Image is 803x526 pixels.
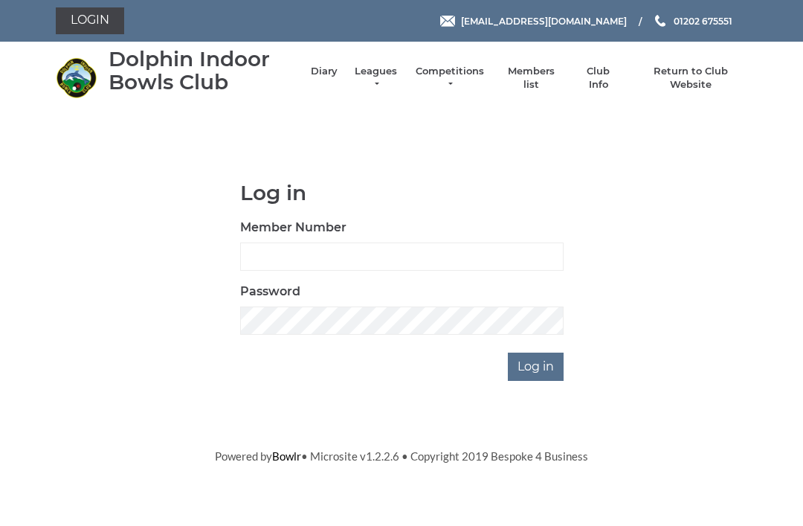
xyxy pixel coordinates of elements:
[215,449,588,463] span: Powered by • Microsite v1.2.2.6 • Copyright 2019 Bespoke 4 Business
[577,65,620,92] a: Club Info
[56,7,124,34] a: Login
[635,65,747,92] a: Return to Club Website
[352,65,399,92] a: Leagues
[109,48,296,94] div: Dolphin Indoor Bowls Club
[272,449,301,463] a: Bowlr
[674,15,732,26] span: 01202 675551
[311,65,338,78] a: Diary
[508,353,564,381] input: Log in
[56,57,97,98] img: Dolphin Indoor Bowls Club
[461,15,627,26] span: [EMAIL_ADDRESS][DOMAIN_NAME]
[240,182,564,205] h1: Log in
[655,15,665,27] img: Phone us
[500,65,561,92] a: Members list
[440,16,455,27] img: Email
[240,219,346,237] label: Member Number
[440,14,627,28] a: Email [EMAIL_ADDRESS][DOMAIN_NAME]
[653,14,732,28] a: Phone us 01202 675551
[240,283,300,301] label: Password
[414,65,486,92] a: Competitions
